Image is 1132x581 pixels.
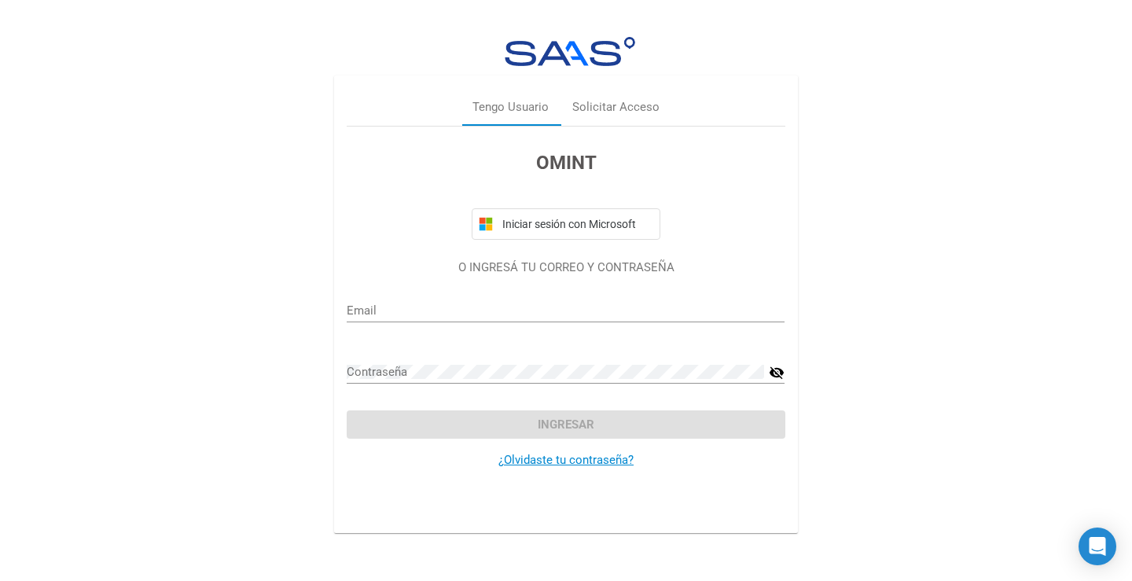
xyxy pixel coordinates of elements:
[769,363,785,382] mat-icon: visibility_off
[1079,528,1116,565] div: Open Intercom Messenger
[347,410,785,439] button: Ingresar
[347,259,785,277] p: O INGRESÁ TU CORREO Y CONTRASEÑA
[499,218,653,230] span: Iniciar sesión con Microsoft
[347,149,785,177] h3: OMINT
[472,208,660,240] button: Iniciar sesión con Microsoft
[572,98,660,116] div: Solicitar Acceso
[472,98,549,116] div: Tengo Usuario
[538,417,594,432] span: Ingresar
[498,453,634,467] a: ¿Olvidaste tu contraseña?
